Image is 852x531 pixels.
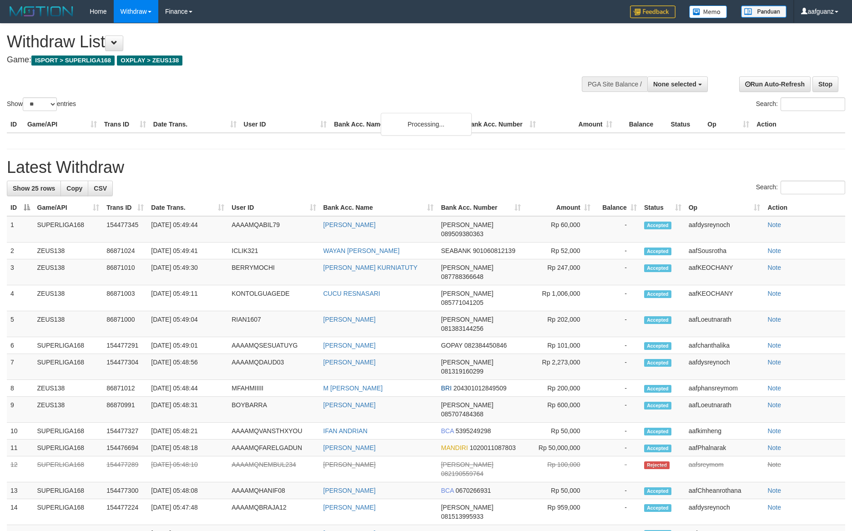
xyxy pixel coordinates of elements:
th: Game/API [24,116,101,133]
td: 2 [7,243,34,259]
span: Copy 204301012849509 to clipboard [454,384,507,392]
a: Note [767,427,781,435]
td: 154477345 [103,216,147,243]
td: 154477300 [103,482,147,499]
a: Note [767,504,781,511]
td: [DATE] 05:48:21 [147,423,228,440]
a: Note [767,264,781,271]
div: Processing... [381,113,472,136]
td: 154477304 [103,354,147,380]
a: Note [767,401,781,409]
td: [DATE] 05:49:04 [147,311,228,337]
td: aafLoeutnarath [685,311,764,337]
a: [PERSON_NAME] [323,401,376,409]
td: 9 [7,397,34,423]
h4: Game: [7,56,559,65]
td: aafdysreynoch [685,499,764,525]
a: Note [767,221,781,228]
th: Status [667,116,704,133]
button: None selected [647,76,708,92]
td: 86871000 [103,311,147,337]
span: [PERSON_NAME] [441,461,493,468]
td: [DATE] 05:49:41 [147,243,228,259]
td: [DATE] 05:49:30 [147,259,228,285]
span: ISPORT > SUPERLIGA168 [31,56,115,66]
th: Amount [539,116,616,133]
a: Note [767,247,781,254]
td: aafLoeutnarath [685,397,764,423]
input: Search: [781,181,845,194]
td: AAAAMQVANSTHXYOU [228,423,319,440]
span: Accepted [644,428,671,435]
td: ZEUS138 [34,285,103,311]
a: [PERSON_NAME] KURNIATUTY [323,264,418,271]
a: Note [767,461,781,468]
td: Rp 247,000 [524,259,594,285]
td: aafdysreynoch [685,216,764,243]
a: [PERSON_NAME] [323,359,376,366]
span: Accepted [644,290,671,298]
td: Rp 50,000 [524,423,594,440]
a: IFAN ANDRIAN [323,427,368,435]
span: Rejected [644,461,670,469]
td: - [594,337,640,354]
span: GOPAY [441,342,462,349]
span: Show 25 rows [13,185,55,192]
td: aafsreymom [685,456,764,482]
th: Op [704,116,753,133]
td: [DATE] 05:48:10 [147,456,228,482]
td: Rp 200,000 [524,380,594,397]
td: Rp 202,000 [524,311,594,337]
td: [DATE] 05:47:48 [147,499,228,525]
th: Date Trans.: activate to sort column ascending [147,199,228,216]
th: Bank Acc. Name: activate to sort column ascending [320,199,438,216]
td: Rp 959,000 [524,499,594,525]
a: Show 25 rows [7,181,61,196]
td: SUPERLIGA168 [34,354,103,380]
td: AAAAMQHANIF08 [228,482,319,499]
span: CSV [94,185,107,192]
span: BCA [441,427,454,435]
td: SUPERLIGA168 [34,499,103,525]
td: aafKEOCHANY [685,285,764,311]
a: [PERSON_NAME] [323,487,376,494]
td: aafKEOCHANY [685,259,764,285]
span: Copy [66,185,82,192]
a: [PERSON_NAME] [323,461,376,468]
a: Copy [60,181,88,196]
span: Accepted [644,445,671,452]
span: Copy 087788366648 to clipboard [441,273,483,280]
td: AAAAMQSESUATUYG [228,337,319,354]
td: - [594,311,640,337]
span: Copy 082190559764 to clipboard [441,470,483,477]
span: MANDIRI [441,444,468,451]
th: Game/API: activate to sort column ascending [34,199,103,216]
a: CSV [88,181,113,196]
td: aafphansreymom [685,380,764,397]
td: [DATE] 05:48:44 [147,380,228,397]
td: aafSousrotha [685,243,764,259]
span: [PERSON_NAME] [441,504,493,511]
td: 154477289 [103,456,147,482]
td: AAAAMQFARELGADUN [228,440,319,456]
a: Note [767,290,781,297]
td: [DATE] 05:49:01 [147,337,228,354]
span: Copy 081383144256 to clipboard [441,325,483,332]
td: - [594,423,640,440]
td: - [594,354,640,380]
td: 154476694 [103,440,147,456]
th: Bank Acc. Number: activate to sort column ascending [437,199,524,216]
td: 14 [7,499,34,525]
label: Show entries [7,97,76,111]
th: Amount: activate to sort column ascending [524,199,594,216]
td: BERRYMOCHI [228,259,319,285]
td: 86871024 [103,243,147,259]
th: Status: activate to sort column ascending [640,199,685,216]
td: Rp 52,000 [524,243,594,259]
select: Showentries [23,97,57,111]
td: 6 [7,337,34,354]
td: 86870991 [103,397,147,423]
td: AAAAMQDAUD03 [228,354,319,380]
label: Search: [756,97,845,111]
th: Action [764,199,845,216]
